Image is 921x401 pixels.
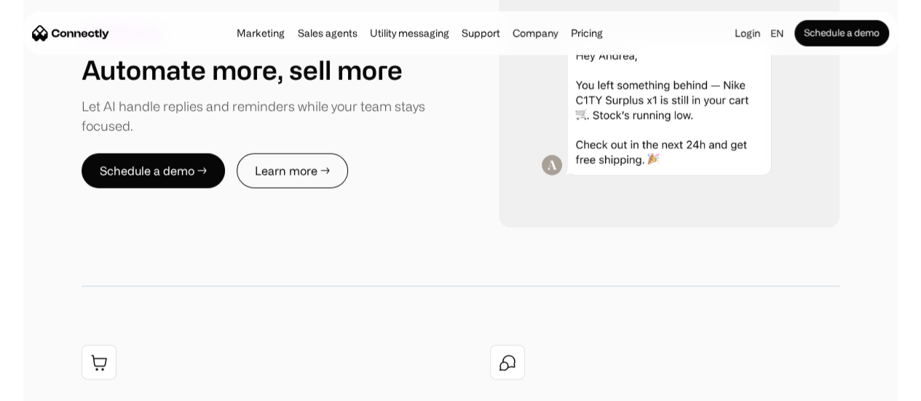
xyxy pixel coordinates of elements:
aside: Language selected: English [15,374,87,396]
h1: Automate more, sell more [82,54,403,85]
a: Pricing [566,28,607,39]
a: Support [457,28,505,39]
div: en [764,23,794,44]
div: Company [508,23,562,44]
a: Utility messaging [365,28,454,39]
a: Login [730,23,764,44]
a: home [32,23,109,44]
div: Company [513,23,558,44]
a: Schedule a demo → [82,154,225,188]
a: Marketing [232,28,289,39]
div: en [770,23,783,44]
a: Learn more → [237,154,348,188]
div: Let AI handle replies and reminders while your team stays focused. [82,97,461,136]
a: Sales agents [293,28,361,39]
a: Schedule a demo [794,20,889,47]
ul: Language list [29,376,87,396]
